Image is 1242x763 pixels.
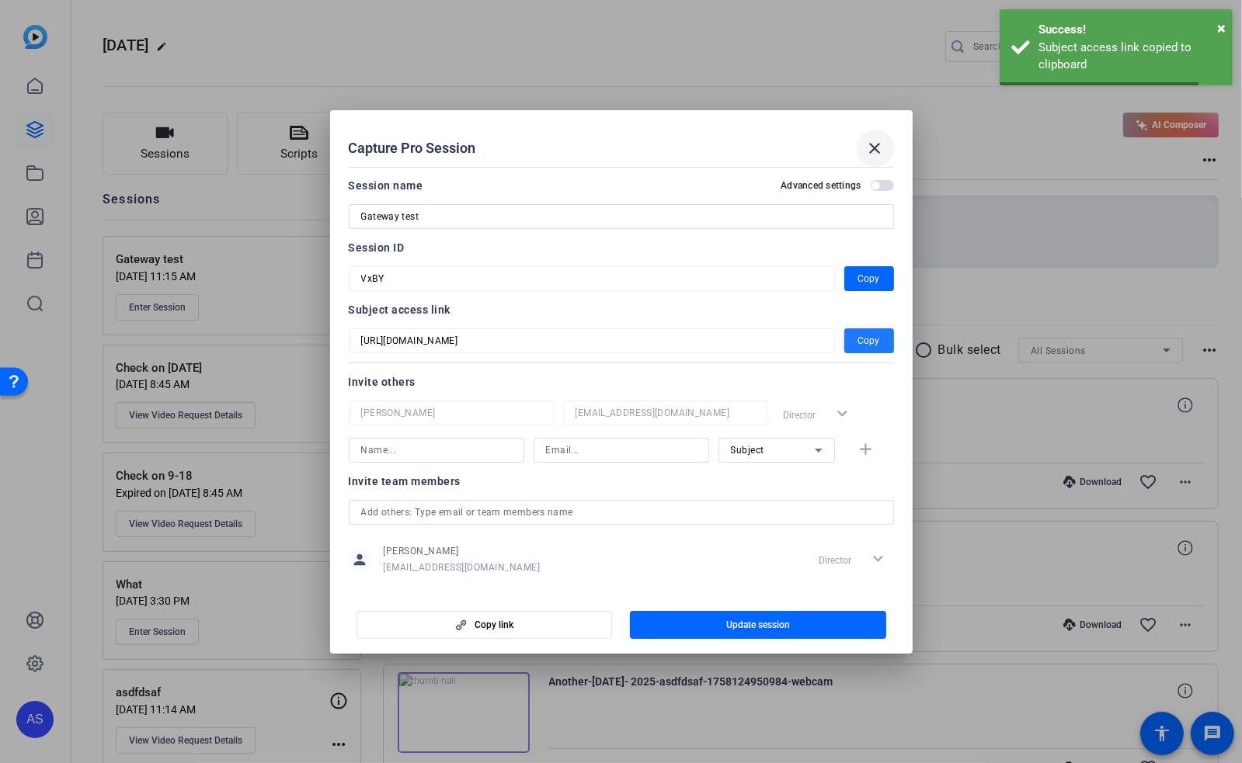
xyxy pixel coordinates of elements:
div: Success! [1038,21,1221,39]
input: Name... [361,404,541,422]
div: Session ID [349,238,894,257]
span: [EMAIL_ADDRESS][DOMAIN_NAME] [384,561,541,574]
div: Subject access link [349,300,894,319]
input: Email... [546,441,697,460]
input: Session OTP [361,331,823,350]
div: Invite team members [349,472,894,491]
span: Copy link [475,619,513,631]
mat-icon: person [349,548,372,571]
span: × [1217,19,1226,37]
div: Invite others [349,373,894,391]
div: Subject access link copied to clipboard [1038,39,1221,74]
button: Copy [844,266,894,291]
button: Copy link [357,611,613,639]
input: Email... [576,404,756,422]
span: Copy [858,269,880,288]
div: Capture Pro Session [349,130,894,167]
mat-icon: close [866,139,885,158]
span: Subject [731,445,765,456]
h2: Advanced settings [781,179,861,192]
input: Name... [361,441,512,460]
input: Add others: Type email or team members name [361,503,882,522]
input: Session OTP [361,269,823,288]
input: Enter Session Name [361,207,882,226]
button: Copy [844,328,894,353]
span: [PERSON_NAME] [384,545,541,557]
button: Update session [630,611,886,639]
span: Update session [726,619,790,631]
button: Close [1217,16,1226,40]
span: Copy [858,331,880,350]
div: Session name [349,176,423,195]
